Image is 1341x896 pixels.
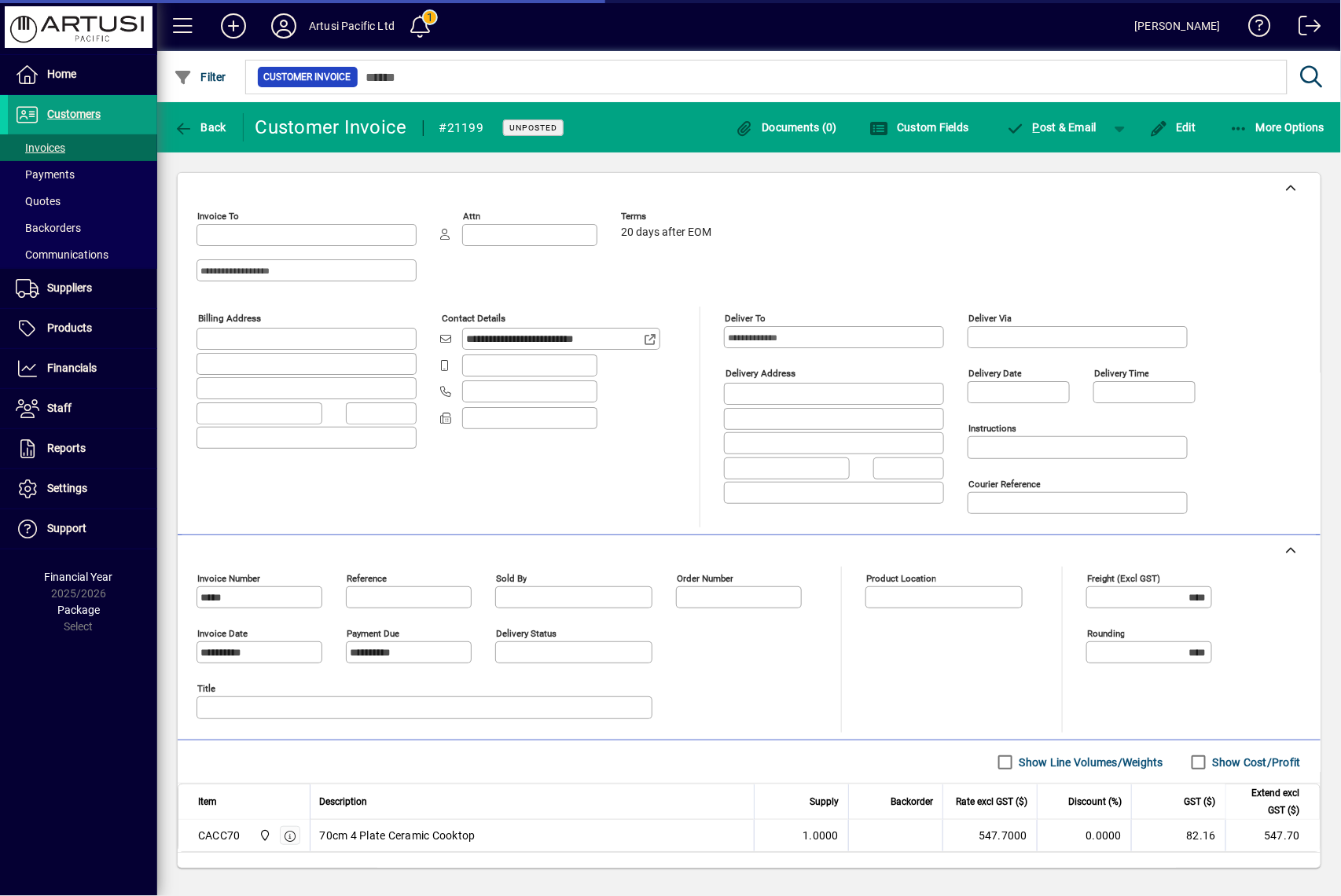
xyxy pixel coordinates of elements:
[621,211,715,222] span: Terms
[1087,573,1160,584] mat-label: Freight (excl GST)
[255,827,273,844] span: Main Warehouse
[8,429,157,468] a: Reports
[509,123,557,133] span: Unposted
[16,168,75,181] span: Payments
[47,482,87,494] span: Settings
[1006,121,1097,134] span: ost & Email
[47,281,92,294] span: Suppliers
[725,313,766,324] mat-label: Deliver To
[197,573,260,584] mat-label: Invoice number
[8,389,157,428] a: Staff
[8,161,157,188] a: Payments
[47,108,101,120] span: Customers
[803,828,840,843] span: 1.0000
[8,309,157,348] a: Products
[320,793,368,810] span: Description
[1236,784,1300,819] span: Extend excl GST ($)
[1185,793,1216,810] span: GST ($)
[170,63,230,91] button: Filter
[731,113,841,141] button: Documents (0)
[968,368,1022,379] mat-label: Delivery date
[953,828,1027,843] div: 547.7000
[197,211,239,222] mat-label: Invoice To
[47,321,92,334] span: Products
[1225,820,1320,851] td: 547.70
[45,571,113,583] span: Financial Year
[47,442,86,454] span: Reports
[1037,820,1131,851] td: 0.0000
[47,362,97,374] span: Financials
[16,141,65,154] span: Invoices
[320,828,476,843] span: 70cm 4 Plate Ceramic Cooktop
[968,423,1016,434] mat-label: Instructions
[8,349,157,388] a: Financials
[47,402,72,414] span: Staff
[198,793,217,810] span: Item
[1236,3,1271,54] a: Knowledge Base
[47,522,86,534] span: Support
[1225,113,1329,141] button: More Options
[8,269,157,308] a: Suppliers
[870,121,969,134] span: Custom Fields
[8,509,157,549] a: Support
[347,628,399,639] mat-label: Payment due
[1145,113,1200,141] button: Edit
[174,121,226,134] span: Back
[8,188,157,215] a: Quotes
[208,12,259,40] button: Add
[1016,755,1163,770] label: Show Line Volumes/Weights
[259,12,309,40] button: Profile
[968,479,1041,490] mat-label: Courier Reference
[1229,121,1325,134] span: More Options
[496,628,557,639] mat-label: Delivery status
[16,248,108,261] span: Communications
[866,573,936,584] mat-label: Product location
[8,55,157,94] a: Home
[1135,13,1221,39] div: [PERSON_NAME]
[998,113,1105,141] button: Post & Email
[1087,628,1125,639] mat-label: Rounding
[968,313,1012,324] mat-label: Deliver via
[347,573,387,584] mat-label: Reference
[1287,3,1321,54] a: Logout
[891,793,933,810] span: Backorder
[16,195,61,207] span: Quotes
[621,226,711,239] span: 20 days after EOM
[57,604,100,616] span: Package
[197,683,215,694] mat-label: Title
[255,115,407,140] div: Customer Invoice
[157,113,244,141] app-page-header-button: Back
[1131,820,1225,851] td: 82.16
[735,121,837,134] span: Documents (0)
[264,69,351,85] span: Customer Invoice
[8,215,157,241] a: Backorders
[174,71,226,83] span: Filter
[16,222,81,234] span: Backorders
[810,793,839,810] span: Supply
[309,13,395,39] div: Artusi Pacific Ltd
[677,573,733,584] mat-label: Order number
[198,828,241,843] div: CACC70
[170,113,230,141] button: Back
[8,469,157,509] a: Settings
[956,793,1027,810] span: Rate excl GST ($)
[866,113,973,141] button: Custom Fields
[8,241,157,268] a: Communications
[496,573,527,584] mat-label: Sold by
[1068,793,1122,810] span: Discount (%)
[8,134,157,161] a: Invoices
[1149,121,1196,134] span: Edit
[1210,755,1301,770] label: Show Cost/Profit
[439,116,484,141] div: #21199
[1094,368,1149,379] mat-label: Delivery time
[1033,121,1040,134] span: P
[47,68,76,80] span: Home
[463,211,480,222] mat-label: Attn
[197,628,248,639] mat-label: Invoice date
